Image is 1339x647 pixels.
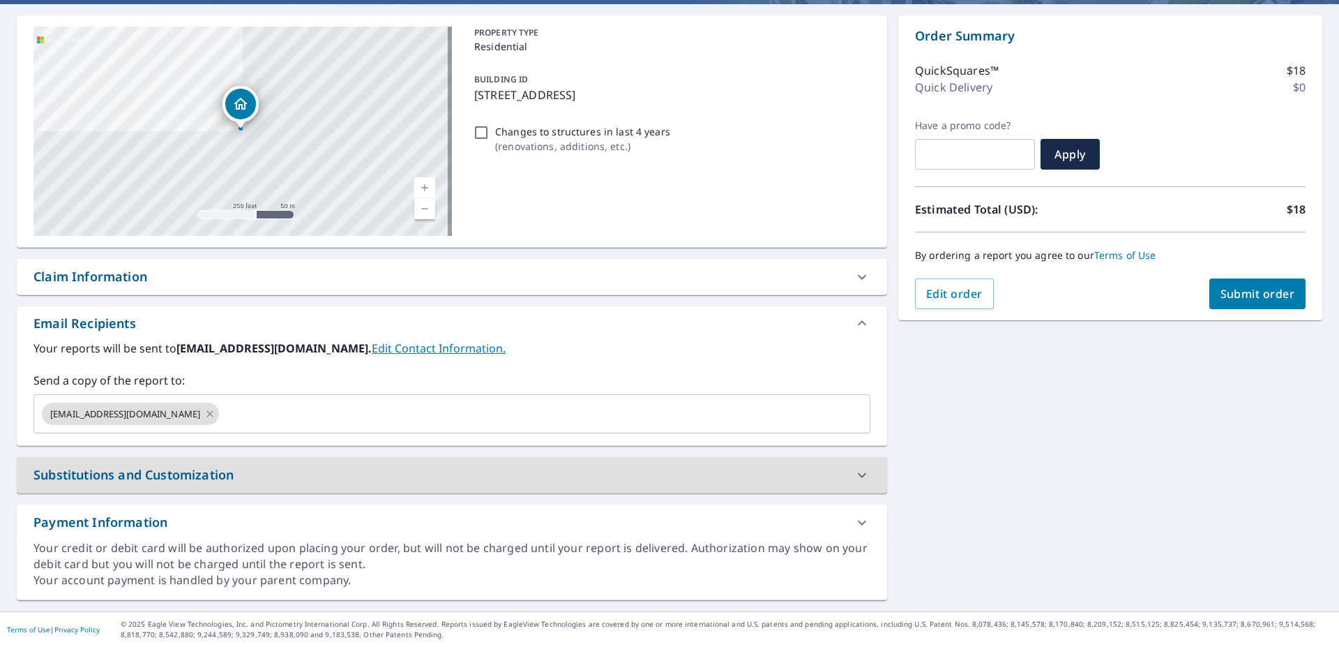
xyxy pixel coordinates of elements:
[1220,286,1295,302] span: Submit order
[33,340,870,357] label: Your reports will be sent to
[474,73,528,85] p: BUILDING ID
[1094,248,1156,262] a: Terms of Use
[495,124,670,139] p: Changes to structures in last 4 years
[7,625,50,634] a: Terms of Use
[414,198,435,219] a: Current Level 17, Zoom Out
[17,457,887,493] div: Substitutions and Customization
[372,341,506,356] a: EditContactInfo
[1209,278,1306,309] button: Submit order
[915,201,1110,218] p: Estimated Total (USD):
[1293,79,1306,96] p: $0
[915,27,1306,45] p: Order Summary
[1287,201,1306,218] p: $18
[222,86,259,129] div: Dropped pin, building 1, Residential property, 3660 Vineyard Pl Cincinnati, OH 45226
[474,27,865,39] p: PROPERTY TYPE
[915,79,992,96] p: Quick Delivery
[33,540,870,572] div: Your credit or debit card will be authorized upon placing your order, but will not be charged unt...
[33,572,870,588] div: Your account payment is handled by your parent company.
[33,466,234,484] div: Substitutions and Customization
[495,139,670,154] p: ( renovations, additions, etc. )
[915,119,1035,132] label: Have a promo code?
[915,62,999,79] p: QuickSquares™
[474,39,865,54] p: Residential
[926,286,983,302] span: Edit order
[42,408,209,421] span: [EMAIL_ADDRESS][DOMAIN_NAME]
[17,259,887,295] div: Claim Information
[414,177,435,198] a: Current Level 17, Zoom In
[33,267,147,286] div: Claim Information
[7,625,100,634] p: |
[33,314,136,333] div: Email Recipients
[17,306,887,340] div: Email Recipients
[42,403,219,425] div: [EMAIL_ADDRESS][DOMAIN_NAME]
[54,625,100,634] a: Privacy Policy
[176,341,372,356] b: [EMAIL_ADDRESS][DOMAIN_NAME].
[1287,62,1306,79] p: $18
[915,249,1306,262] p: By ordering a report you agree to our
[915,278,994,309] button: Edit order
[33,372,870,389] label: Send a copy of the report to:
[33,513,167,532] div: Payment Information
[474,87,865,103] p: [STREET_ADDRESS]
[121,619,1332,640] p: © 2025 Eagle View Technologies, Inc. and Pictometry International Corp. All Rights Reserved. Repo...
[1052,147,1089,162] span: Apply
[1041,139,1100,170] button: Apply
[17,505,887,540] div: Payment Information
